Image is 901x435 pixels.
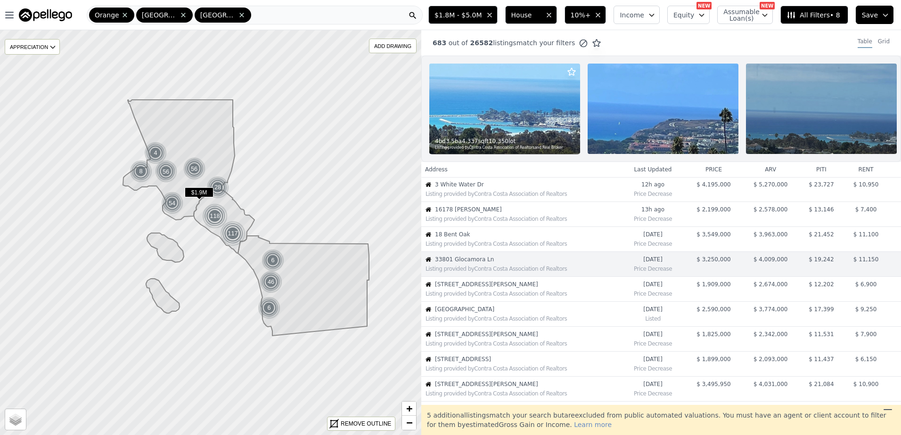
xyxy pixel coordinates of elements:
span: $ 3,250,000 [696,256,731,263]
span: $ 1,825,000 [696,331,731,338]
div: 6 [262,249,284,272]
span: $ 2,199,000 [696,206,731,213]
div: NEW [696,2,712,9]
span: + [406,403,412,414]
time: 2025-09-27 15:53 [624,306,681,313]
span: $ 3,549,000 [696,231,731,238]
span: 16178 [PERSON_NAME] [435,206,620,213]
div: REMOVE OUTLINE [341,419,391,428]
span: $ 6,150 [855,356,877,362]
div: Price Decrease [624,213,681,223]
img: House [426,232,431,237]
img: Pellego [19,8,72,22]
span: 18 Bent Oak [435,231,620,238]
span: $ 21,452 [809,231,834,238]
div: 117 [220,221,246,246]
img: House [426,207,431,212]
div: 118 [202,203,228,229]
time: 2025-09-29 08:34 [624,206,681,213]
div: Listing provided by Contra Costa Association of Realtors [426,340,620,347]
span: $ 7,400 [855,206,877,213]
div: Price Decrease [624,363,681,372]
img: g1.png [130,160,153,183]
span: Learn more [574,421,612,428]
div: 28 [206,176,229,199]
span: 33801 Glocamora Ln [435,256,620,263]
button: House [505,6,557,24]
img: Property Photo 2 [588,64,738,154]
div: ADD DRAWING [369,39,416,53]
span: $ 2,674,000 [754,281,788,288]
div: Price Decrease [624,288,681,298]
div: 4 [144,142,167,164]
a: Zoom in [402,402,416,416]
span: $ 2,578,000 [754,206,788,213]
div: Listing provided by Contra Costa Association of Realtors [426,265,620,273]
button: $1.8M - $5.0M [428,6,497,24]
span: $ 3,495,950 [696,381,731,387]
span: [GEOGRAPHIC_DATA] [435,306,620,313]
th: Address [421,162,621,177]
th: arv [742,162,799,177]
time: 2025-09-28 04:13 [624,231,681,238]
div: NEW [760,2,775,9]
time: 2025-09-27 08:42 [624,355,681,363]
div: Listing provided by Contra Costa Association of Realtors [426,365,620,372]
button: 10%+ [565,6,606,24]
div: Listing provided by Contra Costa Association of Realtors [426,390,620,397]
span: $ 17,399 [809,306,834,313]
div: Price Decrease [624,263,681,273]
img: g3.png [220,221,246,246]
span: $ 10,950 [853,181,878,188]
div: Listing provided by Contra Costa Association of Realtors [426,240,620,248]
img: g2.png [160,191,185,215]
span: $ 3,963,000 [754,231,788,238]
span: Income [620,10,644,20]
span: − [406,417,412,428]
img: House [426,282,431,287]
div: 54 [160,191,184,215]
span: Equity [673,10,694,20]
span: [STREET_ADDRESS][PERSON_NAME] [435,380,620,388]
time: 2025-09-28 00:03 [624,256,681,263]
img: g1.png [258,297,281,319]
div: out of listings [421,38,601,48]
th: rent [844,162,888,177]
span: $ 19,242 [809,256,834,263]
img: g1.png [144,142,167,164]
span: 4,337 [462,137,478,145]
span: Assumable Loan(s) [723,8,754,22]
div: 8 [130,160,152,183]
span: Save [862,10,878,20]
span: $ 3,774,000 [754,306,788,313]
div: $1.9M [185,187,213,201]
div: 6 [258,297,280,319]
span: $ 13,146 [809,206,834,213]
div: Price Decrease [624,188,681,198]
span: 683 [433,39,446,47]
span: $ 9,250 [855,306,877,313]
span: $ 11,531 [809,331,834,338]
img: g1.png [206,176,229,199]
span: $ 11,100 [853,231,878,238]
img: House [426,306,431,312]
div: Listing provided by Contra Costa Association of Realtors [426,315,620,322]
div: 46 [260,271,282,293]
button: Assumable Loan(s) [717,6,773,24]
span: $ 10,900 [853,381,878,387]
div: Listing provided by Contra Costa Association of Realtors and Real Broker [435,145,575,151]
span: $ 23,727 [809,181,834,188]
time: 2025-09-27 09:19 [624,330,681,338]
span: $ 1,909,000 [696,281,731,288]
span: $ 6,900 [855,281,877,288]
button: Save [856,6,893,24]
span: [GEOGRAPHIC_DATA] [200,10,236,20]
div: Table [858,38,872,48]
span: $ 2,590,000 [696,306,731,313]
div: Grid [878,38,890,48]
img: House [426,381,431,387]
span: $1.9M [185,187,213,197]
a: Property Photo 14bd3.5ba4,337sqft10,350lotListing provided byContra Costa Association of Realtors... [421,56,901,162]
div: 56 [154,160,178,184]
span: $ 4,195,000 [696,181,731,188]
